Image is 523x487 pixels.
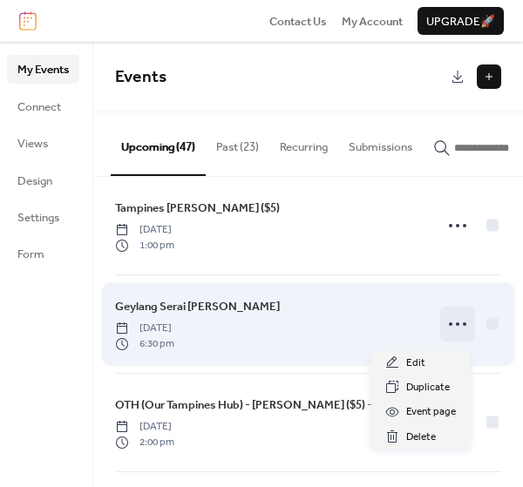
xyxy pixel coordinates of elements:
[7,129,79,157] a: Views
[269,112,338,173] button: Recurring
[115,297,280,316] a: Geylang Serai [PERSON_NAME]
[7,55,79,83] a: My Events
[115,396,423,415] a: OTH (Our Tampines Hub) - [PERSON_NAME] ($5) - Ticket Sold Out!
[17,246,44,263] span: Form
[115,419,174,435] span: [DATE]
[115,200,280,217] span: Tampines [PERSON_NAME] ($5)
[406,403,456,421] span: Event page
[115,222,174,238] span: [DATE]
[338,112,423,173] button: Submissions
[406,355,425,372] span: Edit
[115,298,280,315] span: Geylang Serai [PERSON_NAME]
[426,13,495,30] span: Upgrade 🚀
[342,13,403,30] span: My Account
[115,321,174,336] span: [DATE]
[115,61,166,93] span: Events
[115,435,174,450] span: 2:00 pm
[418,7,504,35] button: Upgrade🚀
[406,429,436,446] span: Delete
[17,135,48,152] span: Views
[115,238,174,254] span: 1:00 pm
[7,92,79,120] a: Connect
[406,379,450,396] span: Duplicate
[17,172,52,190] span: Design
[111,112,206,175] button: Upcoming (47)
[206,112,269,173] button: Past (23)
[269,12,327,30] a: Contact Us
[7,240,79,267] a: Form
[115,396,423,414] span: OTH (Our Tampines Hub) - [PERSON_NAME] ($5) - Ticket Sold Out!
[115,336,174,352] span: 6:30 pm
[7,203,79,231] a: Settings
[115,199,280,218] a: Tampines [PERSON_NAME] ($5)
[17,61,69,78] span: My Events
[269,13,327,30] span: Contact Us
[342,12,403,30] a: My Account
[7,166,79,194] a: Design
[19,11,37,30] img: logo
[17,98,61,116] span: Connect
[17,209,59,227] span: Settings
